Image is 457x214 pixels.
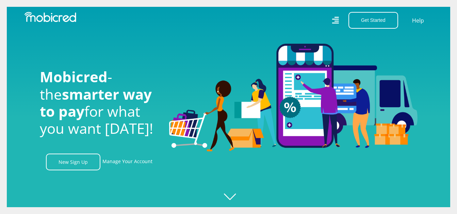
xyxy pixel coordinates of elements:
span: smarter way to pay [40,84,152,121]
a: Help [412,16,424,25]
button: Get Started [348,12,398,29]
img: Mobicred [25,12,76,22]
h1: - the for what you want [DATE]! [40,68,159,137]
img: Welcome to Mobicred [169,44,418,152]
span: Mobicred [40,67,108,86]
a: New Sign Up [46,154,100,170]
a: Manage Your Account [102,154,152,170]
